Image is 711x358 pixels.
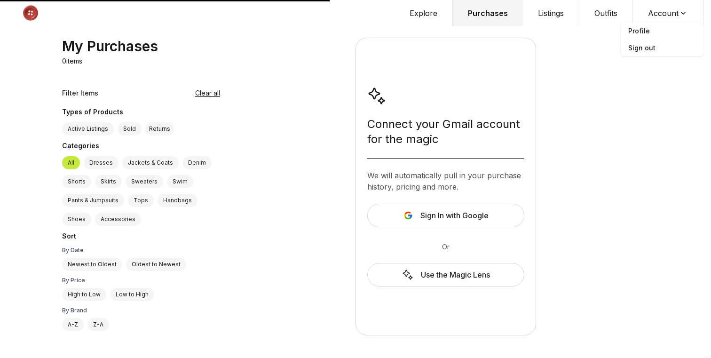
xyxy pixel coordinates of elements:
label: Active Listings [62,122,114,135]
label: Tops [128,194,154,207]
div: My Purchases [62,38,158,55]
label: Handbags [158,194,197,207]
label: Dresses [84,156,118,169]
div: Sort [62,231,220,243]
div: By Date [62,247,220,254]
span: Sign In with Google [420,210,489,221]
button: Sign In with Google [367,204,524,227]
label: All [62,156,80,169]
label: Accessories [95,213,141,226]
label: Low to High [110,288,154,301]
div: By Brand [62,307,220,314]
label: Oldest to Newest [126,258,186,271]
label: Pants & Jumpsuits [62,194,124,207]
label: A-Z [62,318,84,331]
div: By Price [62,277,220,284]
div: Types of Products [62,107,220,119]
button: Clear all [195,88,220,98]
label: Jackets & Coats [122,156,179,169]
label: Shoes [62,213,91,226]
label: Swim [167,175,193,188]
div: Filter Items [62,88,98,98]
label: Newest to Oldest [62,258,122,271]
a: Use the Magic Lens [367,263,524,286]
a: Profile [621,23,703,40]
label: Shorts [62,175,91,188]
div: We will automatically pull in your purchase history, pricing and more. [367,170,524,192]
div: Connect your Gmail account for the magic [367,117,524,147]
label: Sold [118,122,142,135]
label: Skirts [95,175,122,188]
label: Sweaters [126,175,163,188]
p: 0 items [62,56,82,66]
div: Categories [62,141,220,152]
div: Or [367,242,524,252]
label: Denim [182,156,212,169]
label: Z-A [87,318,109,331]
label: High to Low [62,288,106,301]
span: Sign out [621,40,703,56]
button: Returns [145,122,174,135]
